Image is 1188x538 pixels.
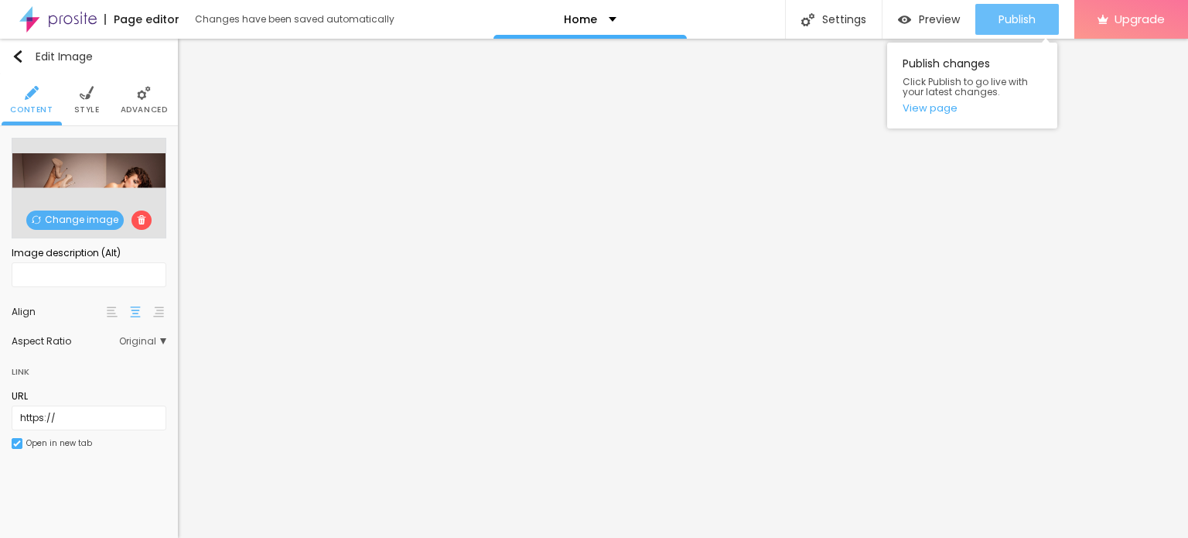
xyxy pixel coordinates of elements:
iframe: Editor [178,39,1188,538]
img: paragraph-center-align.svg [130,307,141,317]
div: Align [12,307,104,317]
span: Change image [26,211,124,230]
div: Link [12,363,29,380]
img: Icone [32,215,41,224]
div: Link [12,354,166,382]
span: Advanced [121,106,168,114]
button: Publish [975,4,1059,35]
span: Style [74,106,100,114]
div: Aspect Ratio [12,337,119,346]
span: Click Publish to go live with your latest changes. [903,77,1042,97]
img: paragraph-left-align.svg [107,307,118,317]
div: Open in new tab [26,440,92,447]
span: Content [10,106,53,114]
span: Original [119,337,166,346]
span: Preview [919,13,960,26]
div: URL [12,389,166,403]
img: Icone [137,215,146,224]
span: Publish [999,13,1036,26]
span: Upgrade [1115,12,1165,26]
img: Icone [801,13,814,26]
div: Image description (Alt) [12,246,166,260]
div: Publish changes [887,43,1057,129]
img: Icone [12,50,24,63]
img: Icone [25,86,39,100]
img: paragraph-right-align.svg [153,307,164,317]
img: view-1.svg [898,13,911,26]
a: View page [903,103,1042,113]
div: Changes have been saved automatically [195,15,394,24]
div: Edit Image [12,50,93,63]
p: Home [564,14,597,25]
img: Icone [137,86,151,100]
img: Icone [13,440,21,447]
img: Icone [80,86,94,100]
div: Page editor [104,14,179,25]
button: Preview [882,4,975,35]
